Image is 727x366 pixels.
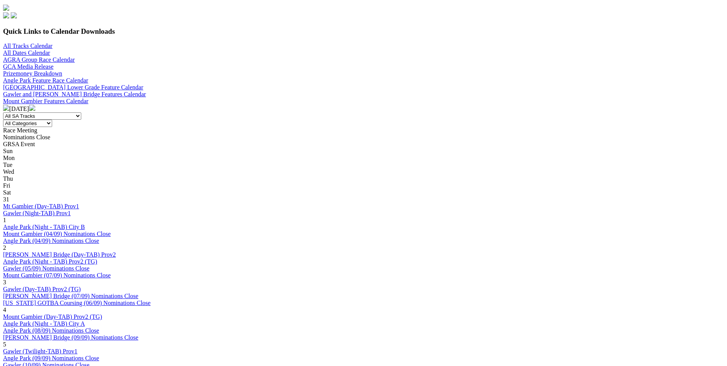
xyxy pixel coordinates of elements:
a: Gawler and [PERSON_NAME] Bridge Features Calendar [3,91,146,97]
div: GRSA Event [3,141,724,148]
div: Wed [3,168,724,175]
div: Fri [3,182,724,189]
img: twitter.svg [11,12,17,18]
img: chevron-right-pager-white.svg [29,105,35,111]
a: [GEOGRAPHIC_DATA] Lower Grade Feature Calendar [3,84,143,91]
span: 2 [3,244,6,251]
div: Sun [3,148,724,155]
h3: Quick Links to Calendar Downloads [3,27,724,36]
a: Angle Park (08/09) Nominations Close [3,327,99,334]
img: chevron-left-pager-white.svg [3,105,9,111]
a: Angle Park (Night - TAB) City B [3,224,85,230]
div: Race Meeting [3,127,724,134]
a: Angle Park (09/09) Nominations Close [3,355,99,361]
div: Nominations Close [3,134,724,141]
a: Mount Gambier (07/09) Nominations Close [3,272,111,279]
a: Angle Park (Night - TAB) Prov2 (TG) [3,258,97,265]
a: Angle Park (04/09) Nominations Close [3,237,99,244]
a: Gawler (Day-TAB) Prov2 (TG) [3,286,81,292]
span: 4 [3,307,6,313]
a: Gawler (05/09) Nominations Close [3,265,89,272]
a: AGRA Group Race Calendar [3,56,75,63]
a: [PERSON_NAME] Bridge (07/09) Nominations Close [3,293,138,299]
a: All Dates Calendar [3,49,50,56]
a: Prizemoney Breakdown [3,70,62,77]
a: Gawler (Night-TAB) Prov1 [3,210,71,216]
div: Thu [3,175,724,182]
a: All Tracks Calendar [3,43,53,49]
a: [PERSON_NAME] Bridge (09/09) Nominations Close [3,334,138,341]
span: 3 [3,279,6,285]
div: [DATE] [3,105,724,112]
a: Mt Gambier (Day-TAB) Prov1 [3,203,79,209]
a: Angle Park (Night - TAB) City A [3,320,85,327]
span: 31 [3,196,9,203]
a: GCA Media Release [3,63,54,70]
a: Mount Gambier (04/09) Nominations Close [3,231,111,237]
a: Mount Gambier (Day-TAB) Prov2 (TG) [3,313,102,320]
span: 1 [3,217,6,223]
img: logo-grsa-white.png [3,5,9,11]
a: Gawler (Twilight-TAB) Prov1 [3,348,77,354]
div: Mon [3,155,724,162]
div: Sat [3,189,724,196]
a: Mount Gambier Features Calendar [3,98,89,104]
span: 5 [3,341,6,348]
a: [US_STATE] GOTBA Coursing (06/09) Nominations Close [3,300,151,306]
a: [PERSON_NAME] Bridge (Day-TAB) Prov2 [3,251,116,258]
a: Angle Park Feature Race Calendar [3,77,88,84]
img: facebook.svg [3,12,9,18]
div: Tue [3,162,724,168]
